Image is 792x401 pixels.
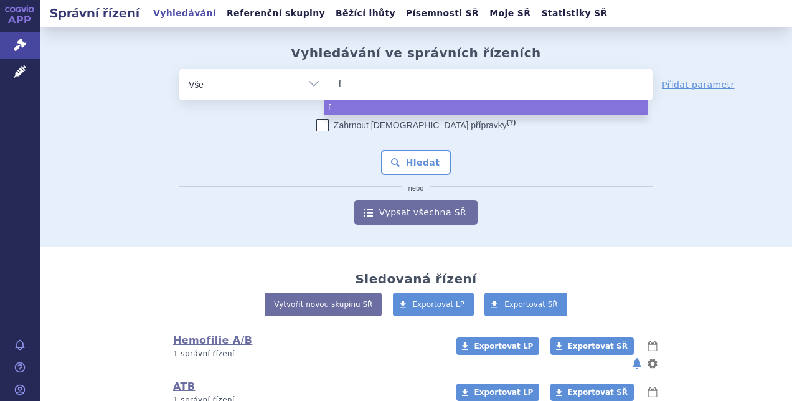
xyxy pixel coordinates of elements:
[646,385,659,400] button: lhůty
[550,384,634,401] a: Exportovat SŘ
[393,293,474,316] a: Exportovat LP
[537,5,611,22] a: Statistiky SŘ
[550,337,634,355] a: Exportovat SŘ
[646,339,659,354] button: lhůty
[40,4,149,22] h2: Správní řízení
[646,356,659,371] button: nastavení
[332,5,399,22] a: Běžící lhůty
[173,380,195,392] a: ATB
[291,45,541,60] h2: Vyhledávání ve správních řízeních
[484,293,567,316] a: Exportovat SŘ
[474,388,533,397] span: Exportovat LP
[402,185,430,192] i: nebo
[568,342,628,351] span: Exportovat SŘ
[456,384,539,401] a: Exportovat LP
[413,300,465,309] span: Exportovat LP
[507,118,516,126] abbr: (?)
[662,78,735,91] a: Přidat parametr
[173,349,440,359] p: 1 správní řízení
[173,334,252,346] a: Hemofilie A/B
[316,119,516,131] label: Zahrnout [DEMOGRAPHIC_DATA] přípravky
[474,342,533,351] span: Exportovat LP
[402,5,483,22] a: Písemnosti SŘ
[568,388,628,397] span: Exportovat SŘ
[504,300,558,309] span: Exportovat SŘ
[149,5,220,22] a: Vyhledávání
[456,337,539,355] a: Exportovat LP
[354,200,478,225] a: Vypsat všechna SŘ
[631,356,643,371] button: notifikace
[381,150,451,175] button: Hledat
[324,100,648,115] li: f
[355,271,476,286] h2: Sledovaná řízení
[265,293,382,316] a: Vytvořit novou skupinu SŘ
[223,5,329,22] a: Referenční skupiny
[486,5,534,22] a: Moje SŘ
